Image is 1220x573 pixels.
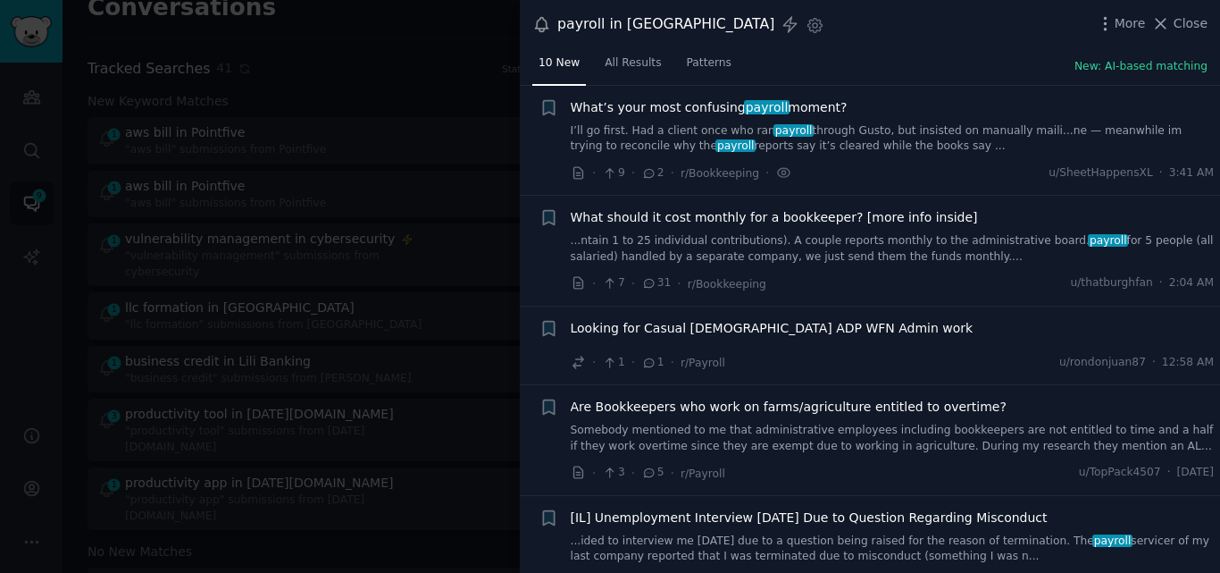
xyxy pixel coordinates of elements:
span: payroll [1088,234,1128,247]
span: · [1167,465,1171,481]
span: 1 [602,355,624,371]
span: · [1159,275,1163,291]
span: r/Bookkeeping [688,278,766,291]
span: · [592,274,596,293]
button: More [1096,14,1146,33]
span: r/Payroll [681,468,725,480]
a: What’s your most confusingpayrollmoment? [571,98,848,117]
a: Are Bookkeepers who work on farms/agriculture entitled to overtime? [571,398,1007,417]
span: · [765,164,769,182]
span: · [592,353,596,372]
a: 10 New [532,49,586,86]
span: · [631,274,635,293]
button: New: AI-based matching [1074,59,1207,75]
a: Somebody mentioned to me that administrative employees including bookkeepers are not entitled to ... [571,423,1215,454]
span: · [592,164,596,182]
span: 12:58 AM [1162,355,1214,371]
span: r/Bookkeeping [681,167,759,180]
span: · [631,353,635,372]
span: 7 [602,275,624,291]
span: r/Payroll [681,357,725,369]
a: ...ided to interview me [DATE] due to a question being raised for the reason of termination. Thep... [571,534,1215,565]
span: 3:41 AM [1169,165,1214,181]
span: 5 [641,465,664,481]
span: Patterns [687,55,731,72]
span: 10 New [539,55,580,72]
a: All Results [598,49,667,86]
span: u/thatburghfan [1070,275,1152,291]
div: payroll in [GEOGRAPHIC_DATA] [557,13,774,36]
span: · [671,353,674,372]
a: Looking for Casual [DEMOGRAPHIC_DATA] ADP WFN Admin work [571,319,973,338]
a: I’ll go first. Had a client once who ranpayrollthrough Gusto, but insisted on manually maili...ne... [571,123,1215,155]
span: · [592,464,596,483]
span: 2:04 AM [1169,275,1214,291]
span: Close [1174,14,1207,33]
a: What should it cost monthly for a bookkeeper? [more info inside] [571,208,978,227]
span: 3 [602,465,624,481]
span: [DATE] [1177,465,1214,481]
span: u/SheetHappensXL [1049,165,1152,181]
a: ...ntain 1 to 25 individual contributions). A couple reports monthly to the administrative board.... [571,233,1215,265]
a: [IL] Unemployment Interview [DATE] Due to Question Regarding Misconduct [571,509,1048,527]
span: What’s your most confusing moment? [571,98,848,117]
span: payroll [773,124,814,137]
span: payroll [1092,535,1132,547]
a: Patterns [681,49,738,86]
span: · [671,164,674,182]
span: 2 [641,165,664,181]
span: 31 [641,275,671,291]
span: · [1159,165,1163,181]
span: All Results [605,55,661,72]
span: · [677,274,681,293]
button: Close [1151,14,1207,33]
span: 1 [641,355,664,371]
span: · [671,464,674,483]
span: 9 [602,165,624,181]
span: u/rondonjuan87 [1059,355,1146,371]
span: More [1115,14,1146,33]
span: u/TopPack4507 [1079,465,1161,481]
span: · [1152,355,1156,371]
span: · [631,164,635,182]
span: · [631,464,635,483]
span: payroll [715,139,756,152]
span: payroll [744,100,790,114]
